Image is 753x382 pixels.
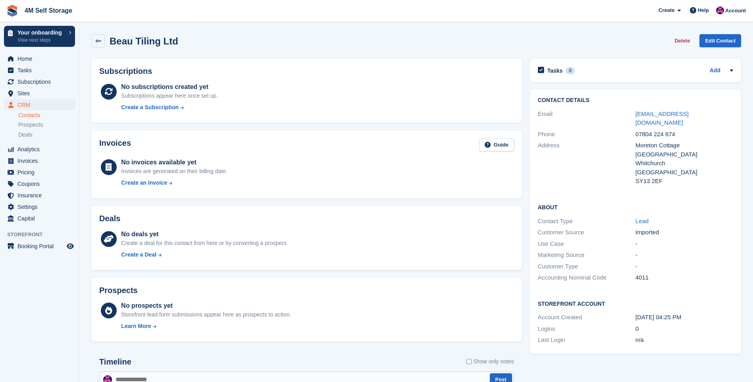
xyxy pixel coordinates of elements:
div: Create a Deal [121,251,156,259]
a: 4M Self Storage [21,4,75,17]
div: Contact Type [538,217,636,226]
div: [GEOGRAPHIC_DATA] [636,168,733,177]
span: CRM [17,99,65,110]
a: Learn More [121,322,291,330]
div: Address [538,141,636,186]
a: [EMAIL_ADDRESS][DOMAIN_NAME] [636,110,689,126]
h2: Prospects [99,286,138,295]
a: Contacts [18,112,75,119]
h2: About [538,203,733,211]
div: Account Created [538,313,636,322]
div: [DATE] 04:25 PM [636,313,733,322]
a: menu [4,76,75,87]
div: No deals yet [121,230,287,239]
a: Preview store [65,241,75,251]
input: Show only notes [466,357,472,366]
a: menu [4,155,75,166]
h2: Beau Tiling Ltd [110,36,178,46]
a: menu [4,65,75,76]
span: Booking Portal [17,241,65,252]
div: Subscriptions appear here once set up. [121,92,218,100]
h2: Tasks [547,67,563,74]
div: Email [538,110,636,127]
a: Guide [479,139,514,152]
div: SY13 2EF [636,177,733,186]
div: Whitchurch [636,159,733,168]
h2: Deals [99,214,120,223]
div: Learn More [121,322,151,330]
div: Create a Subscription [121,103,179,112]
a: menu [4,53,75,64]
span: Prospects [18,121,43,129]
div: Moreton Cottage [636,141,733,150]
p: Your onboarding [17,30,65,35]
a: Add [710,66,720,75]
span: Deals [18,131,33,139]
a: Create an Invoice [121,179,227,187]
img: Caroline Betsworth [716,6,724,14]
div: Customer Type [538,262,636,271]
a: menu [4,144,75,155]
span: Settings [17,201,65,212]
div: Storefront lead form submissions appear here as prospects to action. [121,311,291,319]
h2: Subscriptions [99,67,514,76]
a: menu [4,178,75,189]
div: - [636,262,733,271]
a: Deals [18,131,75,139]
div: - [636,251,733,260]
div: Last Login [538,336,636,345]
a: menu [4,99,75,110]
label: Show only notes [466,357,514,366]
div: 07804 224 674 [636,130,733,139]
div: n/a [636,336,733,345]
a: menu [4,190,75,201]
a: menu [4,201,75,212]
div: Logins [538,324,636,334]
span: Insurance [17,190,65,201]
span: Coupons [17,178,65,189]
a: menu [4,241,75,252]
h2: Timeline [99,357,131,367]
p: View next steps [17,37,65,44]
div: No invoices available yet [121,158,227,167]
a: Prospects [18,121,75,129]
a: menu [4,213,75,224]
span: Sites [17,88,65,99]
span: Pricing [17,167,65,178]
span: Capital [17,213,65,224]
div: Phone [538,130,636,139]
span: Invoices [17,155,65,166]
a: Create a Subscription [121,103,218,112]
div: 0 [636,324,733,334]
div: Invoices are generated on their billing date. [121,167,227,176]
div: 0 [566,67,575,74]
div: Customer Source [538,228,636,237]
a: Create a Deal [121,251,287,259]
span: Analytics [17,144,65,155]
a: Lead [636,218,649,224]
a: menu [4,88,75,99]
div: - [636,239,733,249]
div: Imported [636,228,733,237]
span: Tasks [17,65,65,76]
div: Marketing Source [538,251,636,260]
div: Use Case [538,239,636,249]
a: Your onboarding View next steps [4,26,75,47]
div: Accounting Nominal Code [538,273,636,282]
h2: Contact Details [538,97,733,104]
div: Create an Invoice [121,179,167,187]
img: stora-icon-8386f47178a22dfd0bd8f6a31ec36ba5ce8667c1dd55bd0f319d3a0aa187defe.svg [6,5,18,17]
a: menu [4,167,75,178]
span: Account [725,7,746,15]
div: Create a deal for this contact from here or by converting a prospect. [121,239,287,247]
span: Storefront [7,231,79,239]
h2: Storefront Account [538,299,733,307]
span: Create [659,6,674,14]
div: No subscriptions created yet [121,82,218,92]
div: 4011 [636,273,733,282]
h2: Invoices [99,139,131,152]
button: Delete [671,34,693,47]
a: Edit Contact [699,34,741,47]
span: Home [17,53,65,64]
div: [GEOGRAPHIC_DATA] [636,150,733,159]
